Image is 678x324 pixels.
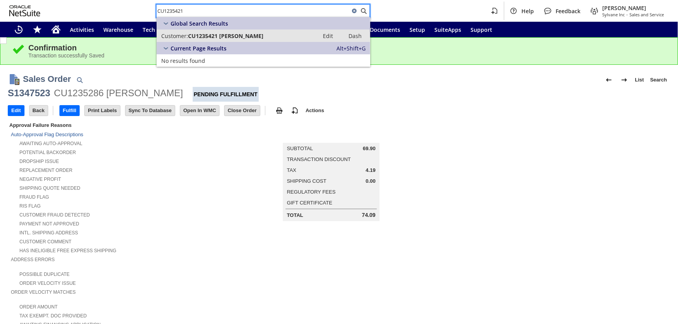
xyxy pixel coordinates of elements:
img: print.svg [275,106,284,115]
a: Actions [303,107,328,113]
img: Next [620,75,629,85]
svg: Recent Records [14,25,23,34]
div: S1347523 [8,87,50,99]
span: CU1235421 [PERSON_NAME] [188,32,263,40]
span: [PERSON_NAME] [602,4,664,12]
span: Current Page Results [171,45,227,52]
a: Shipping Quote Needed [19,185,80,191]
span: Setup [410,26,425,33]
a: Order Amount [19,304,58,310]
a: Home [47,22,65,37]
a: Warehouse [99,22,138,37]
span: Sylvane Inc [602,12,625,17]
a: Activities [65,22,99,37]
a: Subtotal [287,146,313,151]
a: Awaiting Auto-Approval [19,141,82,146]
div: Pending Fulfillment [193,87,259,102]
a: Tax [287,167,296,173]
a: Search [647,74,670,86]
span: Tech [143,26,155,33]
input: Sync To Database [125,106,175,116]
input: Fulfill [60,106,80,116]
a: Order Velocity Matches [11,289,76,295]
div: Transaction successfully Saved [28,52,666,59]
span: Customer: [161,32,188,40]
span: Documents [370,26,400,33]
span: Feedback [556,7,580,15]
a: SuiteApps [430,22,466,37]
input: Back [30,106,48,116]
span: 69.90 [363,146,376,152]
a: Fraud Flag [19,194,49,200]
span: Alt+Shift+G [336,45,366,52]
a: List [632,74,647,86]
span: No results found [161,57,205,64]
a: Tech [138,22,160,37]
a: Auto-Approval Flag Descriptions [11,132,83,137]
a: Customer Fraud Detected [19,212,90,218]
a: RIS flag [19,203,41,209]
input: Search [157,6,350,16]
a: Regulatory Fees [287,189,335,195]
a: Dash: [342,31,369,40]
span: 74.09 [362,212,376,218]
input: Close Order [225,106,260,116]
a: Dropship Issue [19,159,59,164]
span: Global Search Results [171,20,228,27]
input: Print Labels [85,106,120,116]
a: Support [466,22,497,37]
a: Order Velocity Issue [19,281,76,286]
input: Edit [8,106,24,116]
span: Activities [70,26,94,33]
a: Customer:CU1235421 [PERSON_NAME]Edit: Dash: [157,29,370,42]
svg: logo [9,5,40,16]
span: 4.19 [366,167,375,173]
span: Warehouse [103,26,133,33]
svg: Home [51,25,61,34]
a: No results found [157,54,370,67]
a: Potential Backorder [19,150,76,155]
span: - [626,12,628,17]
span: SuiteApps [434,26,461,33]
a: Transaction Discount [287,156,351,162]
span: Support [471,26,492,33]
h1: Sales Order [23,73,71,85]
img: add-record.svg [290,106,300,115]
svg: Search [359,6,368,16]
div: Confirmation [28,43,666,52]
a: Intl. Shipping Address [19,230,78,236]
a: Shipping Cost [287,178,326,184]
span: Help [521,7,534,15]
a: Gift Certificate [287,200,332,206]
a: Replacement Order [19,168,72,173]
a: Negative Profit [19,177,61,182]
a: Recent Records [9,22,28,37]
a: Has Ineligible Free Express Shipping [19,248,116,253]
caption: Summary [283,130,379,143]
a: Total [287,212,303,218]
a: Payment not approved [19,221,79,227]
a: Customer Comment [19,239,71,244]
a: Address Errors [11,257,55,262]
div: Shortcuts [28,22,47,37]
div: CU1235286 [PERSON_NAME] [54,87,183,99]
svg: Shortcuts [33,25,42,34]
span: Sales and Service [629,12,664,17]
a: Edit: [314,31,342,40]
a: Tax Exempt. Doc Provided [19,313,87,319]
span: 0.00 [366,178,375,184]
img: Previous [604,75,614,85]
div: Approval Failure Reasons [8,121,225,130]
img: Quick Find [75,75,84,85]
input: Open In WMC [180,106,220,116]
a: Possible Duplicate [19,272,70,277]
a: Documents [365,22,405,37]
a: Setup [405,22,430,37]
